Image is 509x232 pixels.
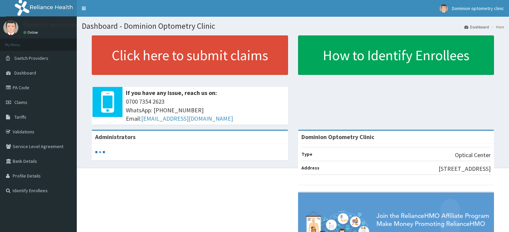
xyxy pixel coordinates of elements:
p: Optical Center [455,151,491,159]
span: Tariffs [14,114,26,120]
span: 0700 7354 2623 WhatsApp: [PHONE_NUMBER] Email: [126,97,285,123]
b: If you have any issue, reach us on: [126,89,217,97]
img: User Image [3,20,18,35]
span: Claims [14,99,27,105]
a: Dashboard [464,24,489,30]
span: Switch Providers [14,55,48,61]
span: Dashboard [14,70,36,76]
strong: Dominion Optometry Clinic [301,133,374,141]
a: How to Identify Enrollees [298,35,494,75]
p: Dominion optometry clinic [23,22,92,28]
img: User Image [440,4,448,13]
span: Dominion optometry clinic [452,5,504,11]
a: [EMAIL_ADDRESS][DOMAIN_NAME] [141,115,233,122]
p: [STREET_ADDRESS] [439,164,491,173]
b: Type [301,151,312,157]
h1: Dashboard - Dominion Optometry Clinic [82,22,504,30]
b: Administrators [95,133,136,141]
b: Address [301,165,319,171]
a: Online [23,30,39,35]
li: Here [490,24,504,30]
a: Click here to submit claims [92,35,288,75]
svg: audio-loading [95,147,105,157]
